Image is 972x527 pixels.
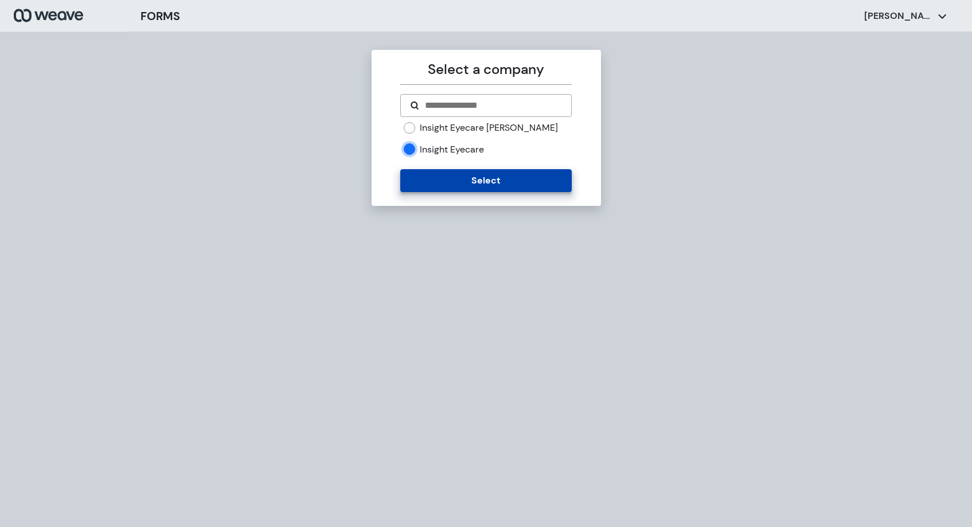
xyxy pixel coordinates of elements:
p: Select a company [400,59,572,80]
label: Insight Eyecare [PERSON_NAME] [420,122,558,134]
input: Search [424,99,562,112]
p: [PERSON_NAME] [864,10,933,22]
label: Insight Eyecare [420,143,484,156]
button: Select [400,169,572,192]
h3: FORMS [140,7,180,25]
